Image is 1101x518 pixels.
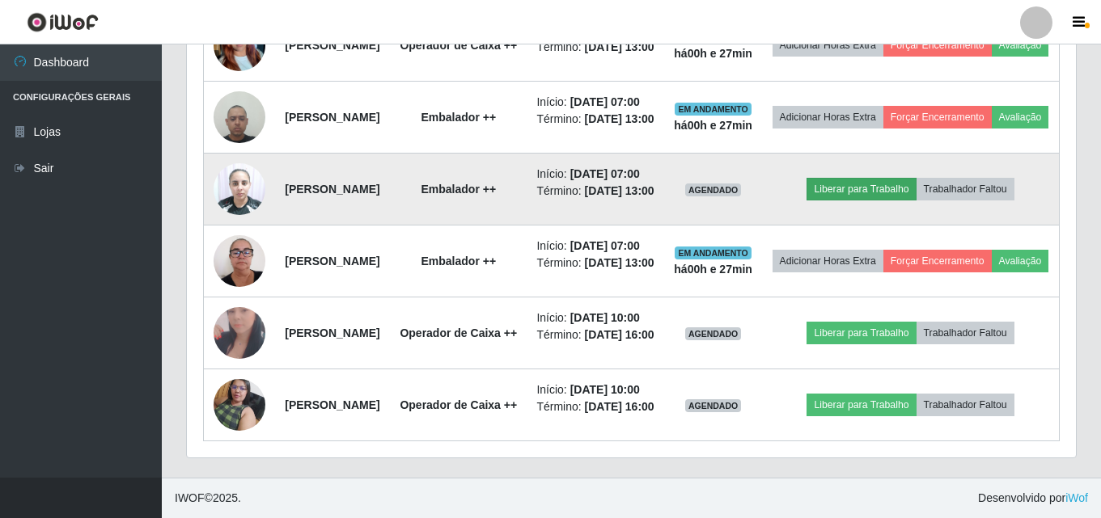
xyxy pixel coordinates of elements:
time: [DATE] 07:00 [570,95,640,108]
button: Avaliação [992,250,1049,272]
strong: Operador de Caixa ++ [400,39,517,52]
span: AGENDADO [685,399,742,412]
time: [DATE] 16:00 [585,400,654,413]
img: 1673908492662.jpeg [214,280,265,385]
strong: Embalador ++ [421,255,496,267]
li: Início: [536,238,654,255]
strong: [PERSON_NAME] [285,326,379,339]
time: [DATE] 13:00 [585,40,654,53]
strong: há 00 h e 27 min [674,47,752,60]
time: [DATE] 10:00 [570,311,640,324]
button: Trabalhador Faltou [917,394,1014,416]
button: Liberar para Trabalho [807,178,916,200]
span: EM ANDAMENTO [675,103,752,116]
strong: [PERSON_NAME] [285,255,379,267]
button: Forçar Encerramento [883,250,992,272]
img: 1749692047494.jpeg [214,370,265,439]
button: Adicionar Horas Extra [773,106,883,128]
img: 1739994247557.jpeg [214,154,265,223]
strong: [PERSON_NAME] [285,39,379,52]
strong: há 00 h e 27 min [674,263,752,276]
button: Trabalhador Faltou [917,178,1014,200]
strong: [PERSON_NAME] [285,111,379,124]
time: [DATE] 07:00 [570,239,640,252]
img: CoreUI Logo [27,12,99,32]
strong: Embalador ++ [421,111,496,124]
button: Forçar Encerramento [883,34,992,57]
span: IWOF [175,491,205,504]
button: Forçar Encerramento [883,106,992,128]
strong: Embalador ++ [421,183,496,196]
time: [DATE] 10:00 [570,383,640,396]
strong: há 00 h e 27 min [674,119,752,132]
button: Avaliação [992,106,1049,128]
li: Término: [536,111,654,128]
time: [DATE] 13:00 [585,256,654,269]
span: AGENDADO [685,327,742,340]
button: Avaliação [992,34,1049,57]
li: Término: [536,398,654,415]
img: 1693507860054.jpeg [214,82,265,151]
li: Término: [536,39,654,56]
span: EM ANDAMENTO [675,246,752,259]
li: Início: [536,381,654,398]
strong: [PERSON_NAME] [285,183,379,196]
a: iWof [1065,491,1088,504]
time: [DATE] 13:00 [585,112,654,125]
li: Início: [536,310,654,326]
img: 1756344259057.jpeg [214,226,265,295]
time: [DATE] 16:00 [585,328,654,341]
time: [DATE] 13:00 [585,184,654,197]
span: © 2025 . [175,490,241,507]
strong: Operador de Caixa ++ [400,326,517,339]
img: 1739276484437.jpeg [214,11,265,79]
button: Adicionar Horas Extra [773,250,883,272]
button: Liberar para Trabalho [807,394,916,416]
span: AGENDADO [685,183,742,196]
time: [DATE] 07:00 [570,167,640,180]
button: Liberar para Trabalho [807,322,916,344]
strong: [PERSON_NAME] [285,398,379,411]
span: Desenvolvido por [978,490,1088,507]
li: Término: [536,255,654,272]
button: Trabalhador Faltou [917,322,1014,344]
li: Início: [536,166,654,183]
li: Início: [536,94,654,111]
button: Adicionar Horas Extra [773,34,883,57]
strong: Operador de Caixa ++ [400,398,517,411]
li: Término: [536,326,654,343]
li: Término: [536,183,654,200]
